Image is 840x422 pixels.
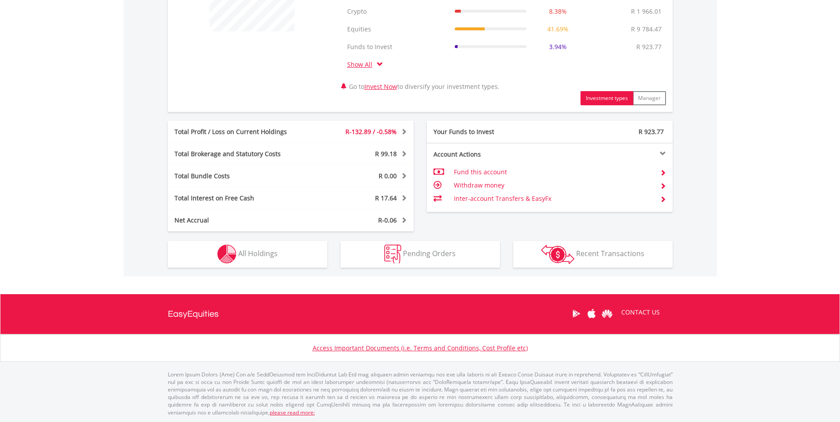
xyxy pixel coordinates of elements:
[576,249,644,258] span: Recent Transactions
[632,38,666,56] td: R 923.77
[427,150,550,159] div: Account Actions
[343,20,450,38] td: Equities
[238,249,278,258] span: All Holdings
[531,3,585,20] td: 8.38%
[217,245,236,264] img: holdings-wht.png
[627,3,666,20] td: R 1 966.01
[379,172,397,180] span: R 0.00
[531,38,585,56] td: 3.94%
[569,300,584,327] a: Google Play
[375,150,397,158] span: R 99.18
[639,127,664,136] span: R 923.77
[541,245,574,264] img: transactions-zar-wht.png
[615,300,666,325] a: CONTACT US
[168,216,311,225] div: Net Accrual
[341,241,500,268] button: Pending Orders
[375,194,397,202] span: R 17.64
[270,409,315,416] a: please read more:
[168,127,311,136] div: Total Profit / Loss on Current Holdings
[633,91,666,105] button: Manager
[378,216,397,224] span: R-0.06
[427,127,550,136] div: Your Funds to Invest
[531,20,585,38] td: 41.69%
[581,91,633,105] button: Investment types
[168,194,311,203] div: Total Interest on Free Cash
[454,192,653,205] td: Inter-account Transfers & EasyFx
[313,344,528,352] a: Access Important Documents (i.e. Terms and Conditions, Cost Profile etc)
[343,38,450,56] td: Funds to Invest
[513,241,673,268] button: Recent Transactions
[168,172,311,180] div: Total Bundle Costs
[347,60,377,69] a: Show All
[168,294,219,334] a: EasyEquities
[584,300,600,327] a: Apple
[454,179,653,192] td: Withdraw money
[627,20,666,38] td: R 9 784.47
[403,249,456,258] span: Pending Orders
[168,150,311,158] div: Total Brokerage and Statutory Costs
[345,127,397,136] span: R-132.89 / -0.58%
[384,245,401,264] img: pending_instructions-wht.png
[364,82,397,91] a: Invest Now
[454,165,653,179] td: Fund this account
[600,300,615,327] a: Huawei
[168,371,673,416] p: Lorem Ipsum Dolors (Ame) Con a/e SeddOeiusmod tem InciDiduntut Lab Etd mag aliquaen admin veniamq...
[343,3,450,20] td: Crypto
[168,241,327,268] button: All Holdings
